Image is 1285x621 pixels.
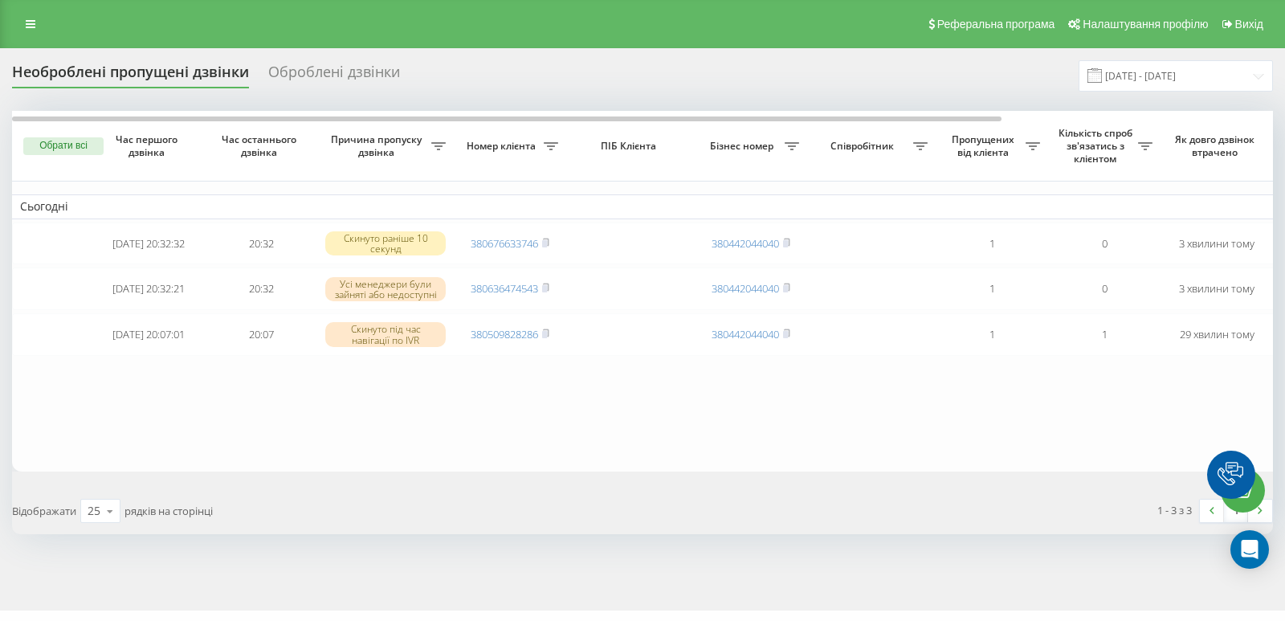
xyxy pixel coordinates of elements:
[815,140,913,153] span: Співробітник
[205,313,317,356] td: 20:07
[1083,18,1208,31] span: Налаштування профілю
[1230,530,1269,569] div: Open Intercom Messenger
[471,281,538,296] a: 380636474543
[937,18,1055,31] span: Реферальна програма
[936,268,1048,310] td: 1
[205,268,317,310] td: 20:32
[92,268,205,310] td: [DATE] 20:32:21
[268,63,400,88] div: Оброблені дзвінки
[124,504,213,518] span: рядків на сторінці
[23,137,104,155] button: Обрати всі
[1048,268,1161,310] td: 0
[105,133,192,158] span: Час першого дзвінка
[703,140,785,153] span: Бізнес номер
[1048,223,1161,265] td: 0
[325,322,446,346] div: Скинуто під час навігації по IVR
[462,140,544,153] span: Номер клієнта
[944,133,1026,158] span: Пропущених від клієнта
[712,281,779,296] a: 380442044040
[580,140,681,153] span: ПІБ Клієнта
[471,327,538,341] a: 380509828286
[1048,313,1161,356] td: 1
[92,313,205,356] td: [DATE] 20:07:01
[1173,133,1260,158] span: Як довго дзвінок втрачено
[1161,268,1273,310] td: 3 хвилини тому
[1235,18,1263,31] span: Вихід
[1161,223,1273,265] td: 3 хвилини тому
[12,504,76,518] span: Відображати
[12,63,249,88] div: Необроблені пропущені дзвінки
[471,236,538,251] a: 380676633746
[88,503,100,519] div: 25
[1161,313,1273,356] td: 29 хвилин тому
[936,313,1048,356] td: 1
[205,223,317,265] td: 20:32
[1157,502,1192,518] div: 1 - 3 з 3
[1056,127,1138,165] span: Кількість спроб зв'язатись з клієнтом
[936,223,1048,265] td: 1
[712,236,779,251] a: 380442044040
[92,223,205,265] td: [DATE] 20:32:32
[712,327,779,341] a: 380442044040
[325,133,431,158] span: Причина пропуску дзвінка
[325,231,446,255] div: Скинуто раніше 10 секунд
[325,277,446,301] div: Усі менеджери були зайняті або недоступні
[218,133,304,158] span: Час останнього дзвінка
